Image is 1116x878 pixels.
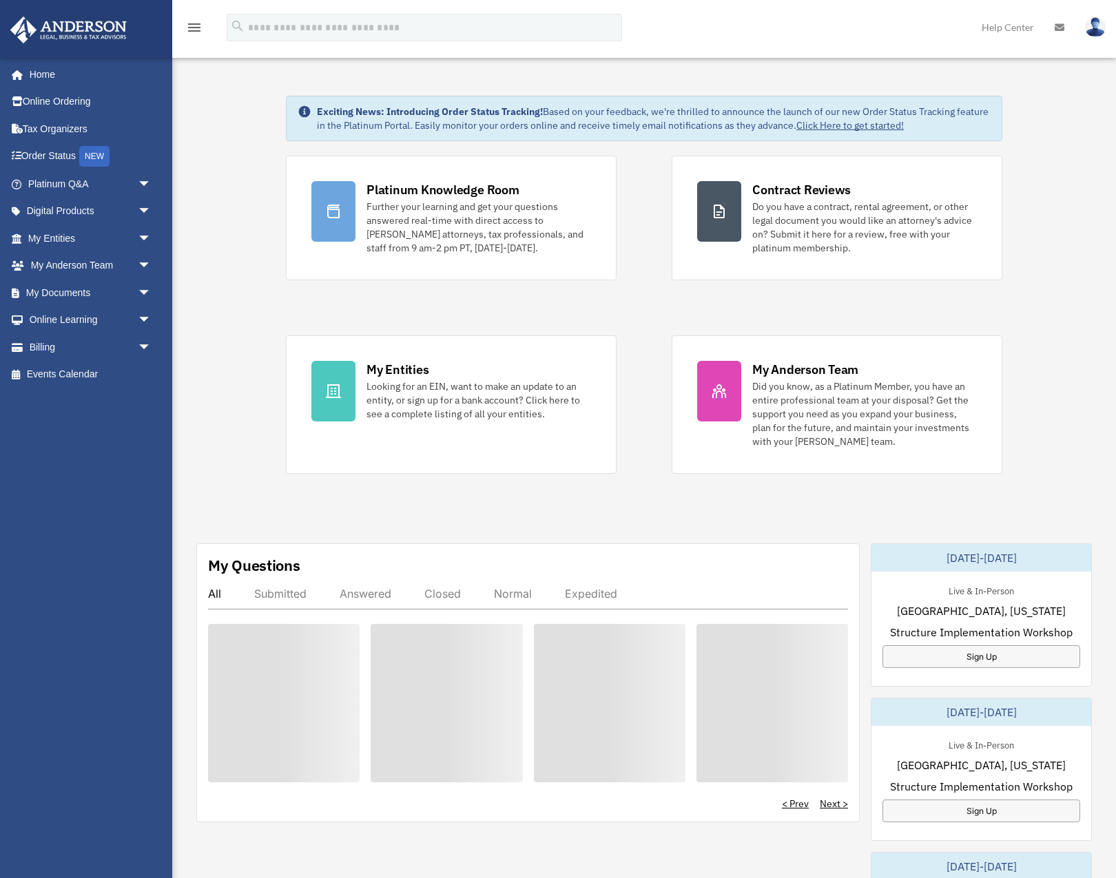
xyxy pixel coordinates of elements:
span: [GEOGRAPHIC_DATA], [US_STATE] [897,757,1066,773]
a: Online Ordering [10,88,172,116]
div: Did you know, as a Platinum Member, you have an entire professional team at your disposal? Get th... [752,379,977,448]
a: menu [186,24,203,36]
img: Anderson Advisors Platinum Portal [6,17,131,43]
a: My Anderson Teamarrow_drop_down [10,252,172,280]
i: menu [186,19,203,36]
div: Further your learning and get your questions answered real-time with direct access to [PERSON_NAM... [366,200,591,255]
span: arrow_drop_down [138,279,165,307]
span: arrow_drop_down [138,333,165,362]
span: arrow_drop_down [138,224,165,253]
span: Structure Implementation Workshop [890,624,1073,640]
div: Normal [494,587,532,600]
a: Tax Organizers [10,115,172,143]
div: [DATE]-[DATE] [871,698,1091,726]
a: My Anderson Team Did you know, as a Platinum Member, you have an entire professional team at your... [672,335,1002,474]
a: My Entities Looking for an EIN, want to make an update to an entity, or sign up for a bank accoun... [286,335,617,474]
a: Next > [820,797,848,811]
div: [DATE]-[DATE] [871,544,1091,572]
div: Submitted [254,587,307,600]
img: User Pic [1085,17,1106,37]
a: My Documentsarrow_drop_down [10,279,172,306]
a: Click Here to get started! [796,119,904,132]
span: arrow_drop_down [138,198,165,226]
a: Digital Productsarrow_drop_down [10,198,172,225]
a: < Prev [782,797,809,811]
div: Answered [340,587,391,600]
a: Order StatusNEW [10,143,172,171]
a: My Entitiesarrow_drop_down [10,224,172,252]
strong: Exciting News: Introducing Order Status Tracking! [317,105,543,118]
a: Events Calendar [10,361,172,388]
span: arrow_drop_down [138,170,165,198]
span: [GEOGRAPHIC_DATA], [US_STATE] [897,603,1066,619]
div: Platinum Knowledge Room [366,181,519,198]
span: arrow_drop_down [138,306,165,335]
a: Platinum Knowledge Room Further your learning and get your questions answered real-time with dire... [286,156,617,280]
div: Live & In-Person [938,737,1025,751]
div: Expedited [565,587,617,600]
div: My Anderson Team [752,361,858,378]
div: Based on your feedback, we're thrilled to announce the launch of our new Order Status Tracking fe... [317,105,991,132]
div: All [208,587,221,600]
div: Live & In-Person [938,583,1025,597]
a: Online Learningarrow_drop_down [10,306,172,334]
span: Structure Implementation Workshop [890,778,1073,795]
div: Closed [424,587,461,600]
div: Do you have a contract, rental agreement, or other legal document you would like an attorney's ad... [752,200,977,255]
a: Billingarrow_drop_down [10,333,172,361]
div: My Questions [208,555,300,576]
div: Contract Reviews [752,181,851,198]
div: My Entities [366,361,428,378]
div: Looking for an EIN, want to make an update to an entity, or sign up for a bank account? Click her... [366,379,591,421]
a: Platinum Q&Aarrow_drop_down [10,170,172,198]
a: Home [10,61,165,88]
a: Sign Up [882,799,1080,822]
i: search [230,19,245,34]
div: NEW [79,146,110,167]
a: Sign Up [882,645,1080,668]
span: arrow_drop_down [138,252,165,280]
a: Contract Reviews Do you have a contract, rental agreement, or other legal document you would like... [672,156,1002,280]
